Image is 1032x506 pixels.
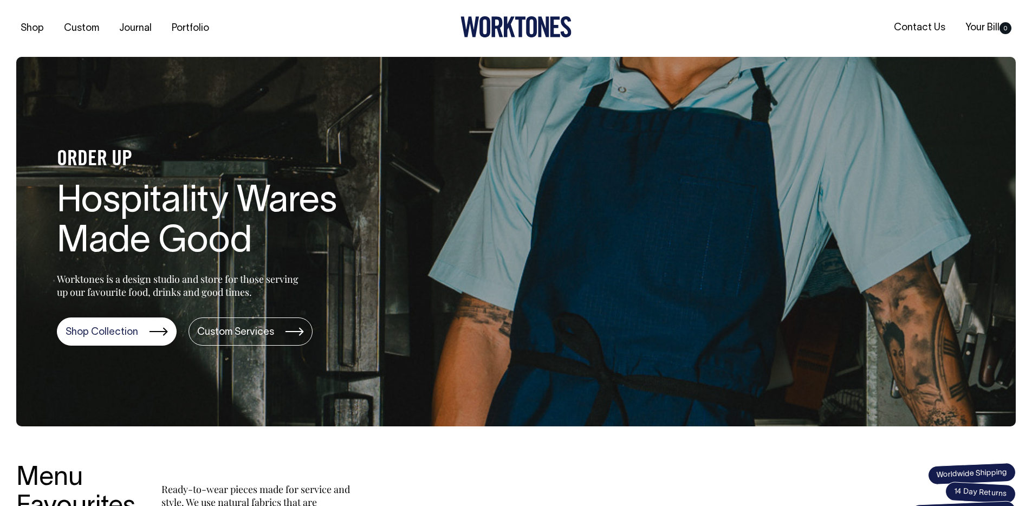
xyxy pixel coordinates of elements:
[961,19,1016,37] a: Your Bill0
[927,462,1016,485] span: Worldwide Shipping
[57,273,303,299] p: Worktones is a design studio and store for those serving up our favourite food, drinks and good t...
[189,317,313,346] a: Custom Services
[16,20,48,37] a: Shop
[60,20,103,37] a: Custom
[999,22,1011,34] span: 0
[115,20,156,37] a: Journal
[57,317,177,346] a: Shop Collection
[57,148,404,171] h4: ORDER UP
[57,182,404,263] h1: Hospitality Wares Made Good
[167,20,213,37] a: Portfolio
[890,19,950,37] a: Contact Us
[945,482,1016,504] span: 14 Day Returns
